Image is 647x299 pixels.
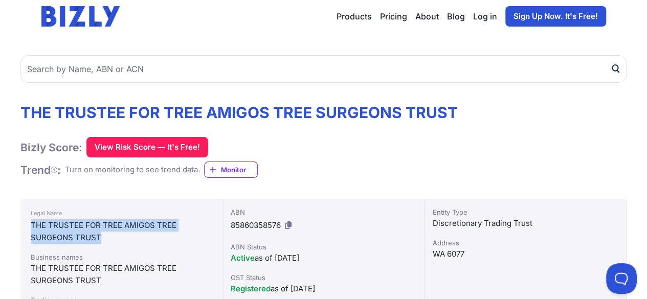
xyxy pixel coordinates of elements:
a: About [415,10,439,22]
button: View Risk Score — It's Free! [86,137,208,157]
span: Registered [231,284,271,293]
div: ABN Status [231,242,416,252]
a: Sign Up Now. It's Free! [505,6,606,27]
div: Address [433,238,618,248]
div: Discretionary Trading Trust [433,217,618,229]
div: as of [DATE] [231,252,416,264]
span: Active [231,253,255,263]
div: THE TRUSTEE FOR TREE AMIGOS TREE SURGEONS TRUST [31,219,212,244]
div: WA 6077 [433,248,618,260]
div: Legal Name [31,207,212,219]
button: Products [337,10,372,22]
iframe: Toggle Customer Support [606,263,637,294]
span: Monitor [221,165,257,175]
a: Log in [473,10,497,22]
h1: Bizly Score: [20,141,82,154]
a: Blog [447,10,465,22]
a: Pricing [380,10,407,22]
div: Entity Type [433,207,618,217]
h1: Trend : [20,163,61,177]
input: Search by Name, ABN or ACN [20,55,627,83]
div: Business names [31,252,212,262]
div: ABN [231,207,416,217]
h1: THE TRUSTEE FOR TREE AMIGOS TREE SURGEONS TRUST [20,103,458,122]
a: Monitor [204,162,258,178]
div: Turn on monitoring to see trend data. [65,164,200,176]
div: GST Status [231,272,416,283]
span: 85860358576 [231,220,281,230]
div: as of [DATE] [231,283,416,295]
div: THE TRUSTEE FOR TREE AMIGOS TREE SURGEONS TRUST [31,262,212,287]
